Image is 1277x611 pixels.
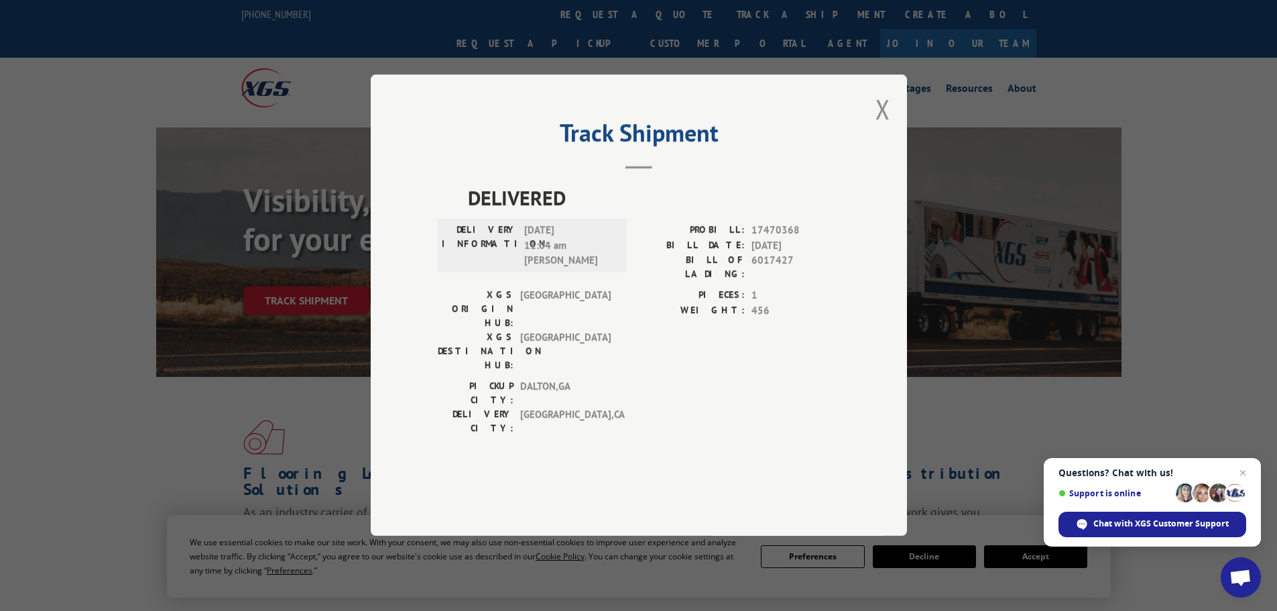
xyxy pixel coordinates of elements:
[875,91,890,127] button: Close modal
[1221,557,1261,598] div: Open chat
[1058,488,1171,498] span: Support is online
[751,303,840,319] span: 456
[751,223,840,239] span: 17470368
[1058,512,1246,537] div: Chat with XGS Customer Support
[438,408,513,436] label: DELIVERY CITY:
[639,254,745,282] label: BILL OF LADING:
[1093,518,1229,530] span: Chat with XGS Customer Support
[751,238,840,254] span: [DATE]
[639,288,745,304] label: PIECES:
[751,254,840,282] span: 6017427
[639,303,745,319] label: WEIGHT:
[639,238,745,254] label: BILL DATE:
[438,123,840,149] h2: Track Shipment
[438,331,513,373] label: XGS DESTINATION HUB:
[524,223,615,269] span: [DATE] 11:04 am [PERSON_NAME]
[438,380,513,408] label: PICKUP CITY:
[468,183,840,213] span: DELIVERED
[438,288,513,331] label: XGS ORIGIN HUB:
[751,288,840,304] span: 1
[520,288,611,331] span: [GEOGRAPHIC_DATA]
[520,408,611,436] span: [GEOGRAPHIC_DATA] , CA
[442,223,518,269] label: DELIVERY INFORMATION:
[520,380,611,408] span: DALTON , GA
[639,223,745,239] label: PROBILL:
[520,331,611,373] span: [GEOGRAPHIC_DATA]
[1235,465,1251,481] span: Close chat
[1058,467,1246,478] span: Questions? Chat with us!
